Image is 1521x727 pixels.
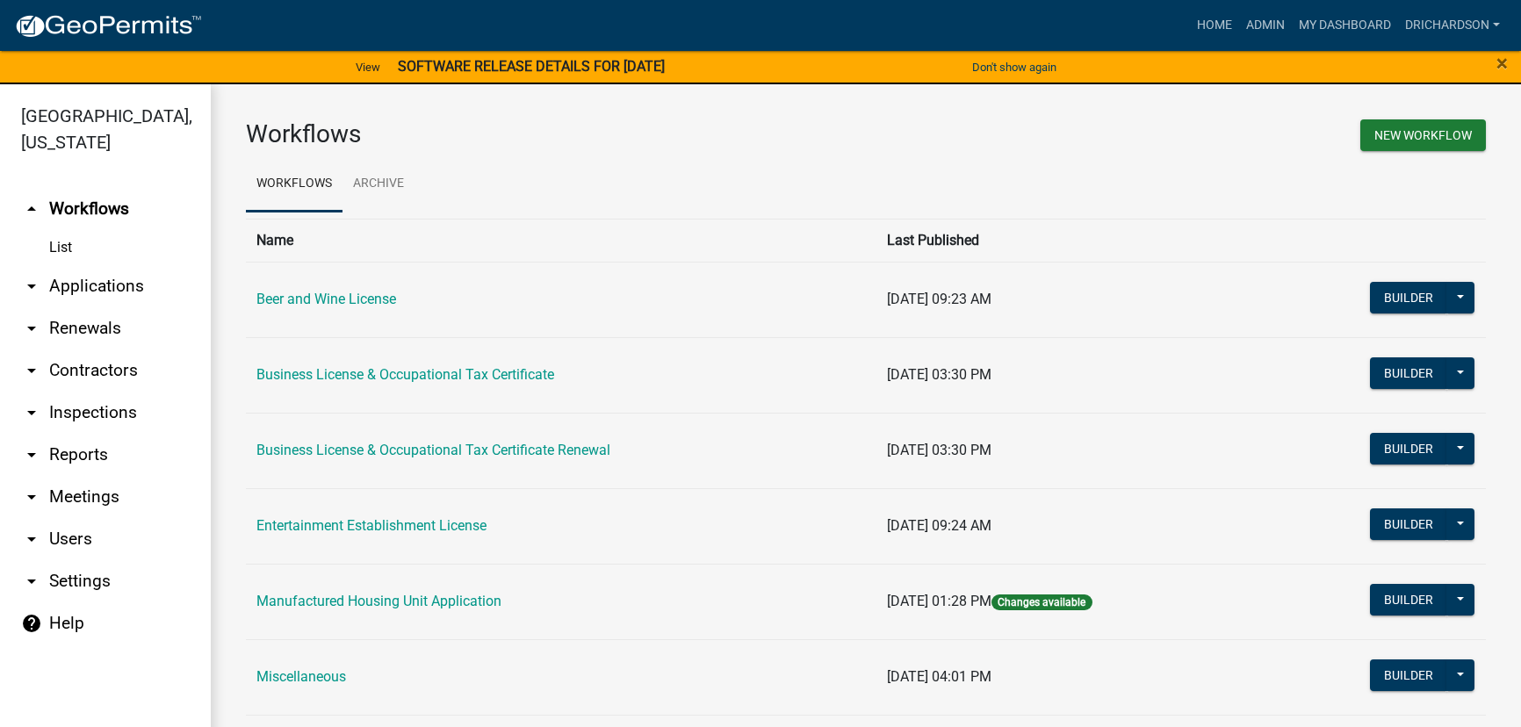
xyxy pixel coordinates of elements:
i: arrow_drop_down [21,318,42,339]
i: arrow_drop_down [21,402,42,423]
th: Name [246,219,876,262]
button: Builder [1370,584,1447,615]
span: [DATE] 09:24 AM [887,517,991,534]
strong: SOFTWARE RELEASE DETAILS FOR [DATE] [398,58,665,75]
button: Builder [1370,357,1447,389]
button: Builder [1370,659,1447,691]
a: Admin [1239,9,1292,42]
a: Business License & Occupational Tax Certificate Renewal [256,442,610,458]
button: Don't show again [965,53,1063,82]
th: Last Published [876,219,1272,262]
button: Builder [1370,508,1447,540]
span: [DATE] 09:23 AM [887,291,991,307]
a: Miscellaneous [256,668,346,685]
a: drichardson [1398,9,1507,42]
span: [DATE] 03:30 PM [887,366,991,383]
button: Builder [1370,433,1447,464]
i: arrow_drop_down [21,444,42,465]
button: Close [1496,53,1508,74]
i: arrow_drop_down [21,276,42,297]
button: New Workflow [1360,119,1486,151]
a: Business License & Occupational Tax Certificate [256,366,554,383]
a: View [349,53,387,82]
h3: Workflows [246,119,853,149]
i: help [21,613,42,634]
a: Home [1190,9,1239,42]
span: [DATE] 04:01 PM [887,668,991,685]
span: [DATE] 01:28 PM [887,593,991,609]
a: Entertainment Establishment License [256,517,487,534]
i: arrow_drop_down [21,486,42,507]
i: arrow_drop_down [21,360,42,381]
span: × [1496,51,1508,76]
i: arrow_drop_up [21,198,42,220]
span: [DATE] 03:30 PM [887,442,991,458]
a: Workflows [246,156,342,212]
i: arrow_drop_down [21,571,42,592]
a: Manufactured Housing Unit Application [256,593,501,609]
i: arrow_drop_down [21,529,42,550]
a: Archive [342,156,414,212]
a: Beer and Wine License [256,291,396,307]
a: My Dashboard [1292,9,1398,42]
span: Changes available [991,594,1092,610]
button: Builder [1370,282,1447,313]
